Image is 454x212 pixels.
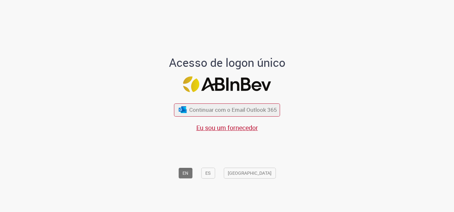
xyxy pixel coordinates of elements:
a: Eu sou um fornecedor [196,123,258,132]
h1: Acesso de logon único [138,56,316,69]
img: ícone Azure/Microsoft 360 [178,106,187,113]
button: ícone Azure/Microsoft 360 Continuar com o Email Outlook 365 [174,103,280,117]
button: EN [178,168,192,179]
button: ES [201,168,215,179]
button: [GEOGRAPHIC_DATA] [224,168,276,179]
span: Continuar com o Email Outlook 365 [189,106,277,114]
img: Logo ABInBev [183,76,271,92]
